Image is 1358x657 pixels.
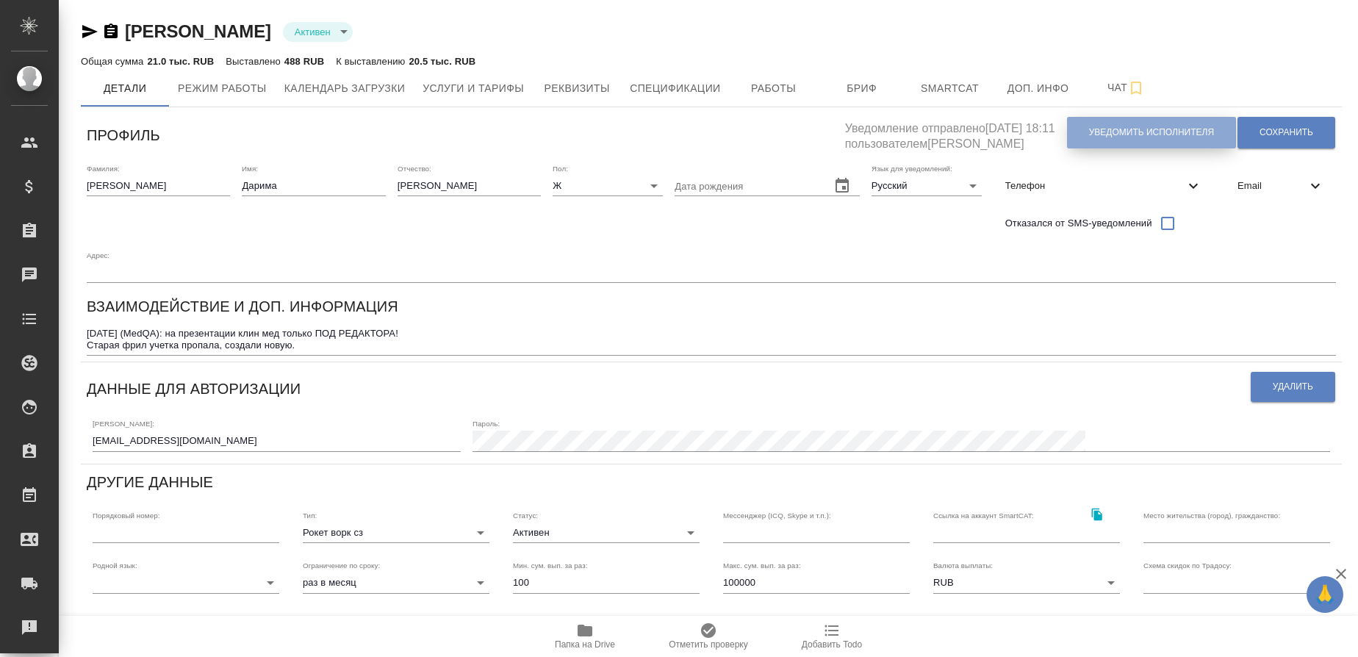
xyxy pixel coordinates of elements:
[398,165,431,172] label: Отчество:
[1005,216,1152,231] span: Отказался от SMS-уведомлений
[125,21,271,41] a: [PERSON_NAME]
[1082,500,1112,530] button: Скопировать ссылку
[87,328,1336,351] textarea: [DATE] (MedQA): на презентации клин мед только ПОД РЕДАКТОРА! Старая фрил учетка пропала, создали...
[303,523,489,543] div: Рокет ворк сз
[284,79,406,98] span: Календарь загрузки
[87,123,160,147] h6: Профиль
[336,56,409,67] p: К выставлению
[90,79,160,98] span: Детали
[1312,579,1337,610] span: 🙏
[542,79,612,98] span: Реквизиты
[283,22,353,42] div: Активен
[647,616,770,657] button: Отметить проверку
[553,176,663,196] div: Ж
[994,170,1214,202] div: Телефон
[409,56,476,67] p: 20.5 тыс. RUB
[81,23,98,40] button: Скопировать ссылку для ЯМессенджера
[87,165,120,172] label: Фамилия:
[669,639,747,650] span: Отметить проверку
[513,523,700,543] div: Активен
[1067,117,1236,148] button: Уведомить исполнителя
[723,562,801,570] label: Макс. сум. вып. за раз:
[630,79,720,98] span: Спецификации
[933,562,993,570] label: Валюта выплаты:
[872,165,952,172] label: Язык для уведомлений:
[933,511,1034,519] label: Ссылка на аккаунт SmartCAT:
[93,562,137,570] label: Родной язык:
[423,79,524,98] span: Услуги и тарифы
[303,511,317,519] label: Тип:
[513,562,588,570] label: Мин. сум. вып. за раз:
[102,23,120,40] button: Скопировать ссылку
[1143,511,1280,519] label: Место жительства (город), гражданство:
[1273,381,1313,393] span: Удалить
[284,56,324,67] p: 488 RUB
[87,377,301,401] h6: Данные для авторизации
[1089,126,1214,139] span: Уведомить исполнителя
[473,420,500,428] label: Пароль:
[739,79,809,98] span: Работы
[226,56,284,67] p: Выставлено
[1005,179,1185,193] span: Телефон
[303,572,489,593] div: раз в месяц
[1237,117,1335,148] button: Сохранить
[845,113,1066,152] h5: Уведомление отправлено [DATE] 18:11 пользователем [PERSON_NAME]
[87,470,213,494] h6: Другие данные
[81,56,147,67] p: Общая сумма
[93,511,159,519] label: Порядковый номер:
[1003,79,1074,98] span: Доп. инфо
[290,26,335,38] button: Активен
[915,79,985,98] span: Smartcat
[1091,79,1162,97] span: Чат
[723,511,831,519] label: Мессенджер (ICQ, Skype и т.п.):
[93,420,154,428] label: [PERSON_NAME]:
[802,639,862,650] span: Добавить Todo
[1226,170,1336,202] div: Email
[242,165,258,172] label: Имя:
[178,79,267,98] span: Режим работы
[513,511,538,519] label: Статус:
[523,616,647,657] button: Папка на Drive
[1260,126,1313,139] span: Сохранить
[827,79,897,98] span: Бриф
[1127,79,1145,97] svg: Подписаться
[770,616,894,657] button: Добавить Todo
[1307,576,1343,613] button: 🙏
[87,251,109,259] label: Адрес:
[1251,372,1335,402] button: Удалить
[872,176,982,196] div: Русский
[555,639,615,650] span: Папка на Drive
[553,165,568,172] label: Пол:
[1143,562,1232,570] label: Схема скидок по Традосу:
[303,562,380,570] label: Ограничение по сроку:
[933,572,1120,593] div: RUB
[1237,179,1307,193] span: Email
[87,295,398,318] h6: Взаимодействие и доп. информация
[147,56,214,67] p: 21.0 тыс. RUB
